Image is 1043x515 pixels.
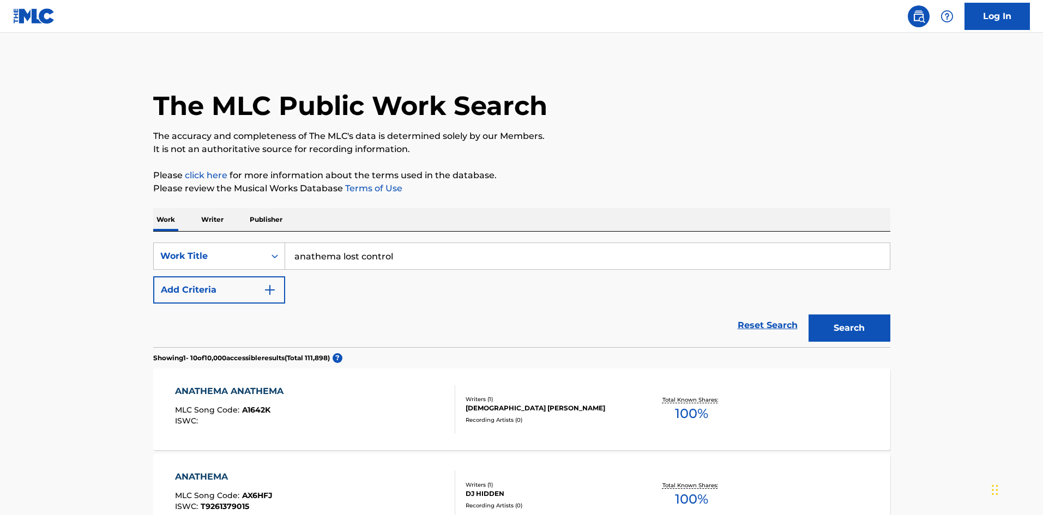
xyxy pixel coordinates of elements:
[912,10,925,23] img: search
[675,404,708,423] span: 100 %
[940,10,954,23] img: help
[466,481,630,489] div: Writers ( 1 )
[153,208,178,231] p: Work
[153,353,330,363] p: Showing 1 - 10 of 10,000 accessible results (Total 111,898 )
[732,313,803,337] a: Reset Search
[466,403,630,413] div: [DEMOGRAPHIC_DATA] [PERSON_NAME]
[988,463,1043,515] iframe: Chat Widget
[153,169,890,182] p: Please for more information about the terms used in the database.
[185,170,227,180] a: click here
[466,395,630,403] div: Writers ( 1 )
[153,143,890,156] p: It is not an authoritative source for recording information.
[242,490,273,500] span: AX6HFJ
[246,208,286,231] p: Publisher
[153,130,890,143] p: The accuracy and completeness of The MLC's data is determined solely by our Members.
[175,385,289,398] div: ANATHEMA ANATHEMA
[153,276,285,304] button: Add Criteria
[160,250,258,263] div: Work Title
[333,353,342,363] span: ?
[466,501,630,510] div: Recording Artists ( 0 )
[201,501,249,511] span: T9261379015
[964,3,1030,30] a: Log In
[175,490,242,500] span: MLC Song Code :
[809,314,890,342] button: Search
[153,89,547,122] h1: The MLC Public Work Search
[175,416,201,426] span: ISWC :
[153,243,890,347] form: Search Form
[13,8,55,24] img: MLC Logo
[263,283,276,296] img: 9d2ae6d4665cec9f34b9.svg
[175,470,273,483] div: ANATHEMA
[466,489,630,499] div: DJ HIDDEN
[936,5,958,27] div: Help
[675,489,708,509] span: 100 %
[175,405,242,415] span: MLC Song Code :
[153,182,890,195] p: Please review the Musical Works Database
[662,481,721,489] p: Total Known Shares:
[992,474,998,506] div: Drag
[242,405,270,415] span: A1642K
[153,368,890,450] a: ANATHEMA ANATHEMAMLC Song Code:A1642KISWC:Writers (1)[DEMOGRAPHIC_DATA] [PERSON_NAME]Recording Ar...
[662,396,721,404] p: Total Known Shares:
[908,5,930,27] a: Public Search
[466,416,630,424] div: Recording Artists ( 0 )
[175,501,201,511] span: ISWC :
[343,183,402,193] a: Terms of Use
[198,208,227,231] p: Writer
